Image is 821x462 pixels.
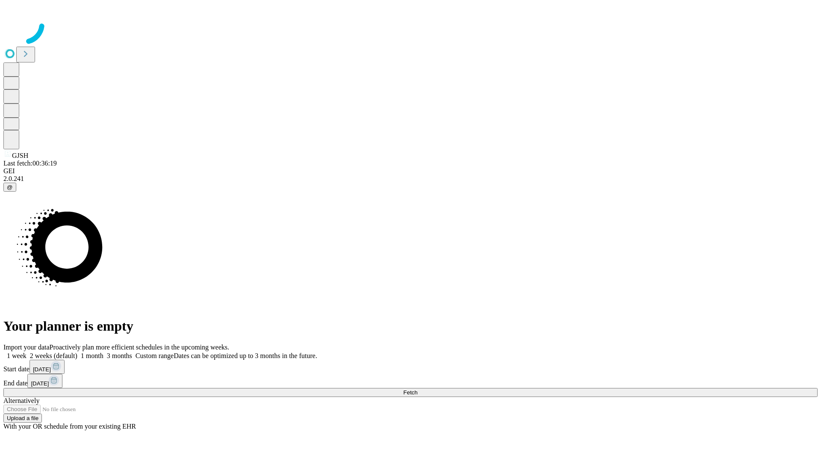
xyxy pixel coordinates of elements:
[3,423,136,430] span: With your OR schedule from your existing EHR
[81,352,103,359] span: 1 month
[7,352,27,359] span: 1 week
[27,374,62,388] button: [DATE]
[3,397,39,404] span: Alternatively
[33,366,51,373] span: [DATE]
[174,352,317,359] span: Dates can be optimized up to 3 months in the future.
[7,184,13,190] span: @
[3,374,818,388] div: End date
[12,152,28,159] span: GJSH
[3,167,818,175] div: GEI
[403,389,417,396] span: Fetch
[136,352,174,359] span: Custom range
[3,360,818,374] div: Start date
[107,352,132,359] span: 3 months
[3,160,57,167] span: Last fetch: 00:36:19
[31,380,49,387] span: [DATE]
[30,360,65,374] button: [DATE]
[30,352,77,359] span: 2 weeks (default)
[3,183,16,192] button: @
[3,175,818,183] div: 2.0.241
[50,344,229,351] span: Proactively plan more efficient schedules in the upcoming weeks.
[3,344,50,351] span: Import your data
[3,388,818,397] button: Fetch
[3,414,42,423] button: Upload a file
[3,318,818,334] h1: Your planner is empty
